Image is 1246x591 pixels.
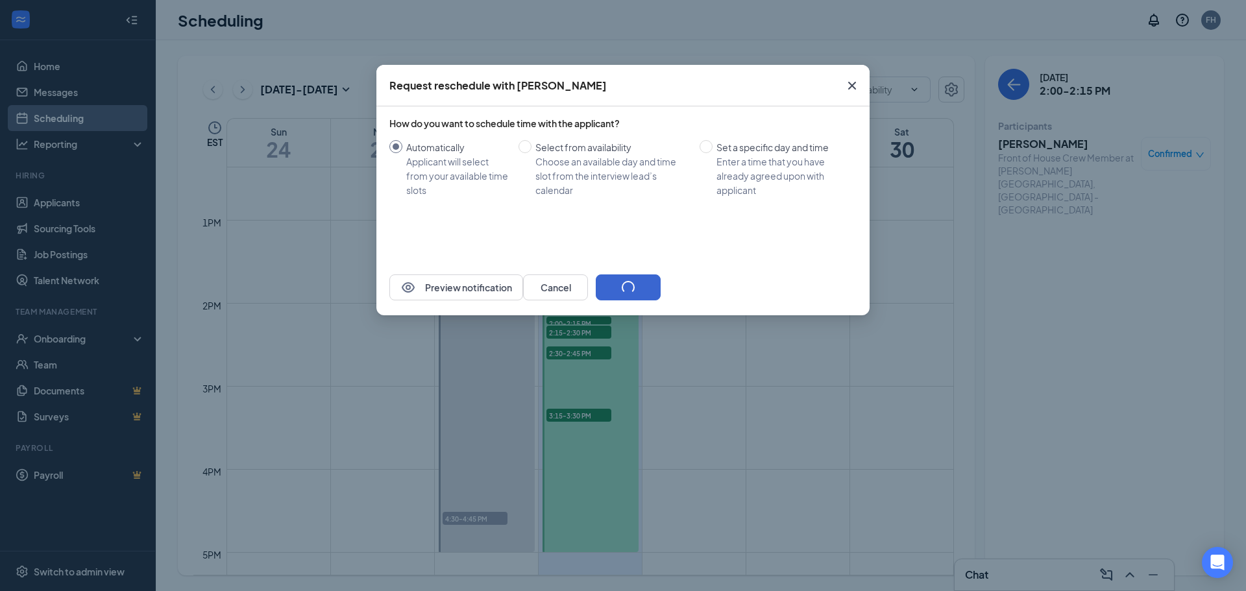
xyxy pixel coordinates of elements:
[535,154,689,197] div: Choose an available day and time slot from the interview lead’s calendar
[535,140,689,154] div: Select from availability
[389,78,607,93] div: Request reschedule with [PERSON_NAME]
[389,274,523,300] button: EyePreview notification
[389,117,857,130] div: How do you want to schedule time with the applicant?
[716,140,846,154] div: Set a specific day and time
[716,154,846,197] div: Enter a time that you have already agreed upon with applicant
[406,154,508,197] div: Applicant will select from your available time slots
[406,140,508,154] div: Automatically
[1202,547,1233,578] div: Open Intercom Messenger
[400,280,416,295] svg: Eye
[523,274,588,300] button: Cancel
[844,78,860,93] svg: Cross
[835,65,870,106] button: Close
